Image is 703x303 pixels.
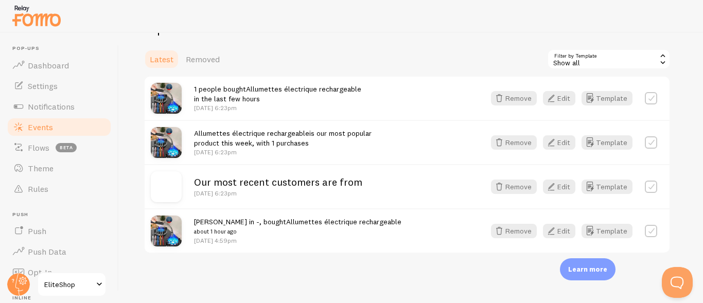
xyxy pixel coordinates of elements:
[6,117,112,137] a: Events
[6,55,112,76] a: Dashboard
[194,175,362,189] h2: Our most recent customers are from
[151,83,182,114] img: wrs5lAL3_small.jpg
[568,264,607,274] p: Learn more
[186,54,220,64] span: Removed
[543,91,575,105] button: Edit
[28,122,53,132] span: Events
[6,221,112,241] a: Push
[543,180,582,194] a: Edit
[6,241,112,262] a: Push Data
[194,236,401,245] p: [DATE] 4:59pm
[28,60,69,70] span: Dashboard
[28,81,58,91] span: Settings
[491,180,537,194] button: Remove
[491,91,537,105] button: Remove
[194,227,401,236] small: about 1 hour ago
[28,101,75,112] span: Notifications
[6,179,112,199] a: Rules
[151,127,182,158] img: wrs5lAL3_small.jpg
[28,267,52,277] span: Opt-In
[6,137,112,158] a: Flows beta
[150,54,173,64] span: Latest
[286,217,401,226] a: Allumettes électrique rechargeable
[543,180,575,194] button: Edit
[194,129,309,138] a: Allumettes électrique rechargeable
[194,189,362,198] p: [DATE] 6:23pm
[144,49,180,69] a: Latest
[28,226,46,236] span: Push
[582,224,632,238] button: Template
[543,224,575,238] button: Edit
[543,135,575,150] button: Edit
[543,224,582,238] a: Edit
[543,91,582,105] a: Edit
[491,135,537,150] button: Remove
[6,158,112,179] a: Theme
[194,148,372,156] p: [DATE] 6:23pm
[582,91,632,105] button: Template
[28,246,66,257] span: Push Data
[543,135,582,150] a: Edit
[12,211,112,218] span: Push
[547,49,671,69] div: Show all
[582,135,632,150] button: Template
[6,96,112,117] a: Notifications
[662,267,693,298] iframe: Help Scout Beacon - Open
[6,262,112,282] a: Opt-In
[56,143,77,152] span: beta
[28,184,48,194] span: Rules
[28,163,54,173] span: Theme
[28,142,49,153] span: Flows
[246,84,361,94] a: Allumettes électrique rechargeable
[151,171,182,202] img: no_image.svg
[151,216,182,246] img: wrs5lAL3_small.jpg
[491,224,537,238] button: Remove
[12,295,112,301] span: Inline
[37,272,107,297] a: EliteShop
[560,258,616,280] div: Learn more
[12,45,112,52] span: Pop-ups
[194,84,361,103] span: 1 people bought in the last few hours
[582,180,632,194] button: Template
[194,217,401,236] span: [PERSON_NAME] in -, bought
[6,76,112,96] a: Settings
[180,49,226,69] a: Removed
[44,278,93,291] span: EliteShop
[194,103,361,112] p: [DATE] 6:23pm
[11,3,62,29] img: fomo-relay-logo-orange.svg
[194,129,372,148] span: is our most popular product this week, with 1 purchases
